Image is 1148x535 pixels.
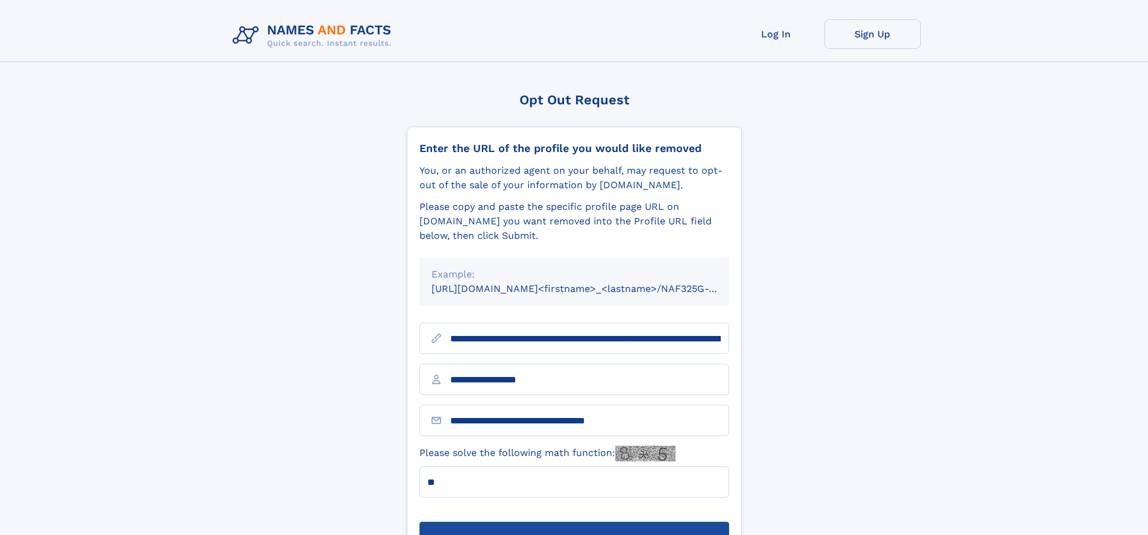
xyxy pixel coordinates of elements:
[419,163,729,192] div: You, or an authorized agent on your behalf, may request to opt-out of the sale of your informatio...
[407,92,742,107] div: Opt Out Request
[419,200,729,243] div: Please copy and paste the specific profile page URL on [DOMAIN_NAME] you want removed into the Pr...
[419,142,729,155] div: Enter the URL of the profile you would like removed
[728,19,824,49] a: Log In
[824,19,921,49] a: Sign Up
[431,283,752,294] small: [URL][DOMAIN_NAME]<firstname>_<lastname>/NAF325G-xxxxxxxx
[431,267,717,282] div: Example:
[419,446,676,461] label: Please solve the following math function:
[228,19,401,52] img: Logo Names and Facts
